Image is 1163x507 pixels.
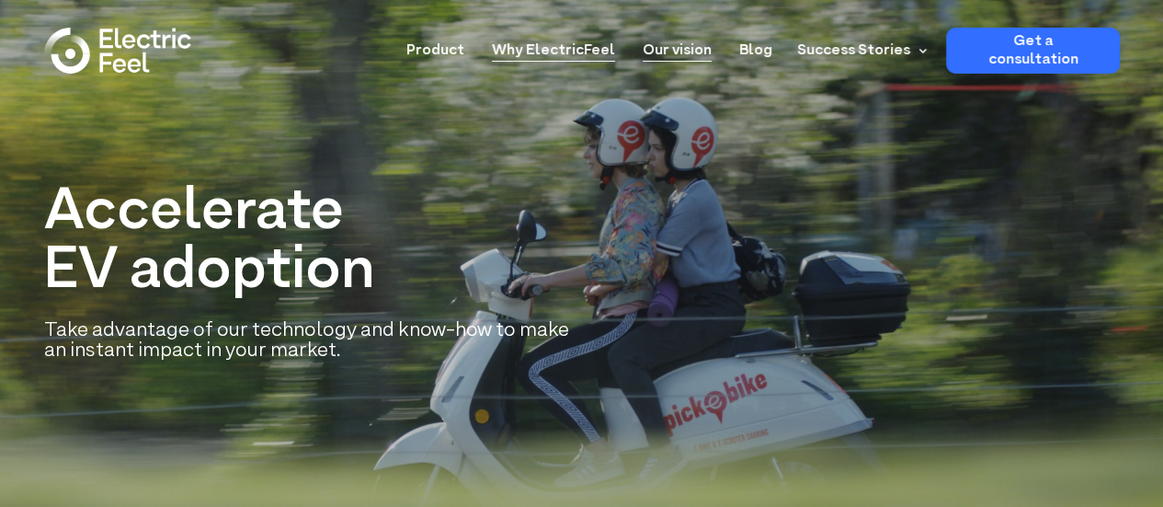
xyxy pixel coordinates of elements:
[492,28,615,62] a: Why ElectricFeel
[406,28,464,62] a: Product
[44,184,573,302] h1: Accelerate EV adoption
[786,28,932,74] div: Success Stories
[1042,386,1137,481] iframe: Chatbot
[739,28,772,62] a: Blog
[946,28,1120,74] a: Get a consultation
[643,28,712,62] a: Our vision
[44,320,573,361] h2: Take advantage of our technology and know-how to make an instant impact in your market.
[797,40,910,62] div: Success Stories
[69,73,158,108] input: Submit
